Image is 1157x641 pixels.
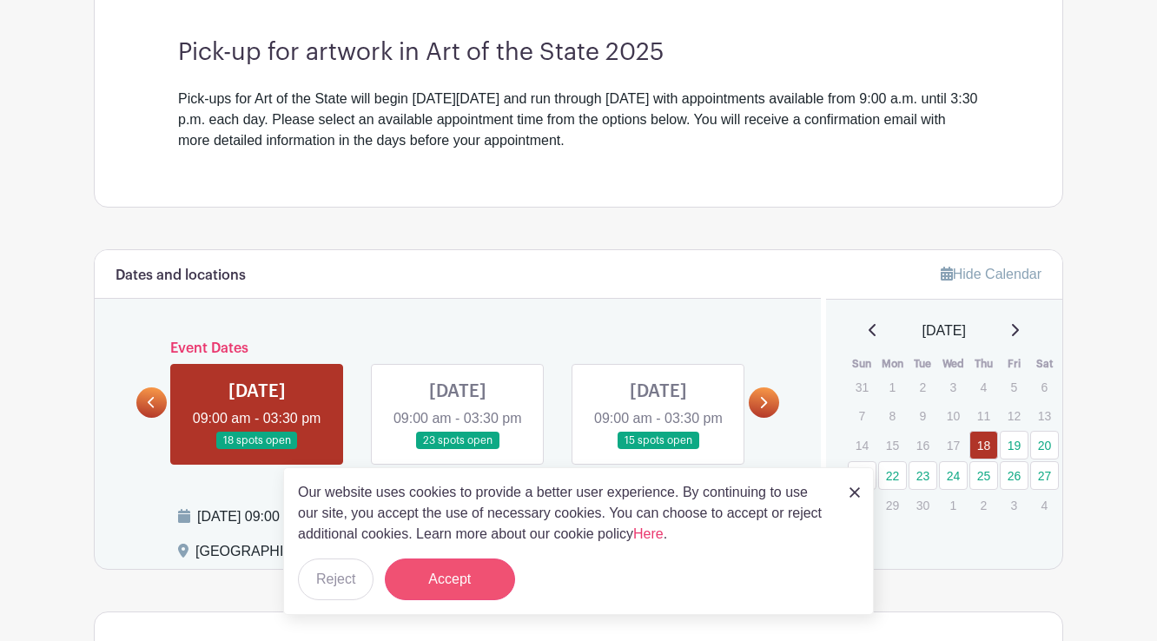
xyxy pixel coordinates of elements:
p: 16 [909,432,937,459]
a: 27 [1030,461,1059,490]
th: Sun [847,355,877,373]
p: 1 [878,373,907,400]
p: 12 [1000,402,1028,429]
p: 10 [939,402,968,429]
p: 3 [939,373,968,400]
p: 17 [939,432,968,459]
p: 4 [969,373,998,400]
div: Pick-ups for Art of the State will begin [DATE][DATE] and run through [DATE] with appointments av... [178,89,979,151]
h3: Pick-up for artwork in Art of the State 2025 [178,38,979,68]
p: 3 [1000,492,1028,519]
a: Hide Calendar [941,267,1041,281]
th: Thu [969,355,999,373]
a: 19 [1000,431,1028,459]
p: 2 [909,373,937,400]
p: 30 [909,492,937,519]
p: 31 [848,373,876,400]
h6: Event Dates [167,340,749,357]
p: 11 [969,402,998,429]
button: Reject [298,558,374,600]
p: 4 [1030,492,1059,519]
p: 6 [1030,373,1059,400]
p: 1 [939,492,968,519]
a: 25 [969,461,998,490]
p: 14 [848,432,876,459]
p: Our website uses cookies to provide a better user experience. By continuing to use our site, you ... [298,482,831,545]
div: [DATE] 09:00 am to 03:30 pm [197,506,790,527]
img: close_button-5f87c8562297e5c2d7936805f587ecaba9071eb48480494691a3f1689db116b3.svg [850,487,860,498]
th: Mon [877,355,908,373]
p: 7 [848,402,876,429]
p: 2 [969,492,998,519]
a: Here [633,526,664,541]
span: [DATE] [922,320,966,341]
th: Fri [999,355,1029,373]
a: 23 [909,461,937,490]
th: Sat [1029,355,1060,373]
button: Accept [385,558,515,600]
p: 5 [1000,373,1028,400]
p: 13 [1030,402,1059,429]
a: 22 [878,461,907,490]
th: Tue [908,355,938,373]
a: 26 [1000,461,1028,490]
th: Wed [938,355,969,373]
p: 9 [909,402,937,429]
a: 18 [969,431,998,459]
a: 20 [1030,431,1059,459]
p: 15 [878,432,907,459]
p: 8 [878,402,907,429]
div: [GEOGRAPHIC_DATA][US_STATE] , [STREET_ADDRESS] [195,541,566,569]
a: 21 [848,461,876,490]
h6: Dates and locations [116,268,246,284]
p: 29 [878,492,907,519]
a: 24 [939,461,968,490]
